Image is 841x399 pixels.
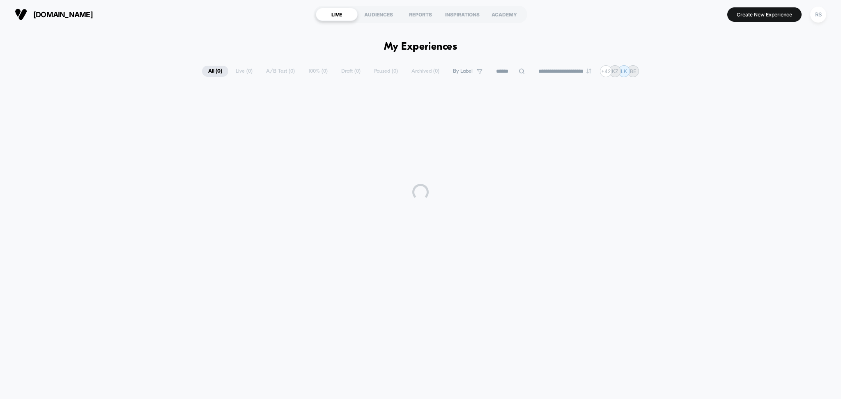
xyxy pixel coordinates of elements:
p: BE [630,68,636,74]
span: All ( 0 ) [202,66,228,77]
img: Visually logo [15,8,27,21]
div: INSPIRATIONS [441,8,483,21]
div: AUDIENCES [358,8,400,21]
div: LIVE [316,8,358,21]
span: [DOMAIN_NAME] [33,10,93,19]
div: ACADEMY [483,8,525,21]
p: KZ [612,68,618,74]
p: LK [621,68,627,74]
button: [DOMAIN_NAME] [12,8,95,21]
div: RS [810,7,826,23]
div: REPORTS [400,8,441,21]
div: + 42 [600,65,612,77]
span: By Label [453,68,473,74]
button: RS [808,6,829,23]
h1: My Experiences [384,41,457,53]
button: Create New Experience [727,7,802,22]
img: end [586,69,591,73]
